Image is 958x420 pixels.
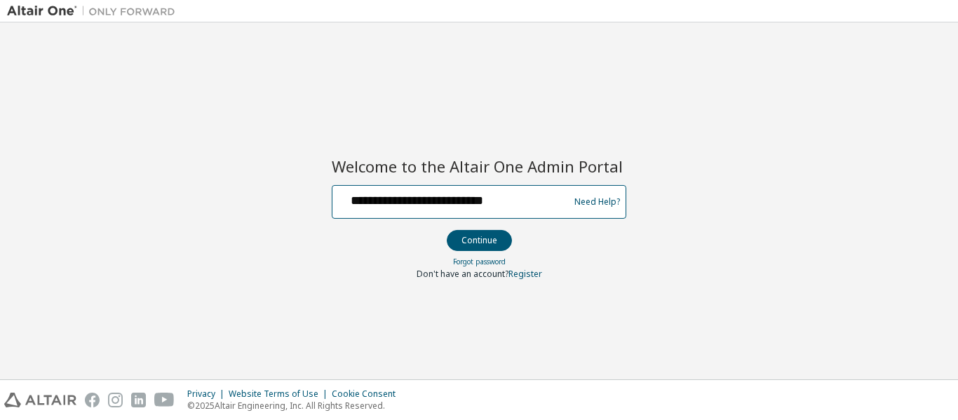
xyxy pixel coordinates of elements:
a: Need Help? [574,201,620,202]
p: © 2025 Altair Engineering, Inc. All Rights Reserved. [187,400,404,412]
div: Privacy [187,388,229,400]
a: Register [508,268,542,280]
img: youtube.svg [154,393,175,407]
a: Forgot password [453,257,506,266]
div: Cookie Consent [332,388,404,400]
span: Don't have an account? [417,268,508,280]
img: linkedin.svg [131,393,146,407]
img: Altair One [7,4,182,18]
img: facebook.svg [85,393,100,407]
button: Continue [447,230,512,251]
div: Website Terms of Use [229,388,332,400]
img: altair_logo.svg [4,393,76,407]
h2: Welcome to the Altair One Admin Portal [332,156,626,176]
img: instagram.svg [108,393,123,407]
